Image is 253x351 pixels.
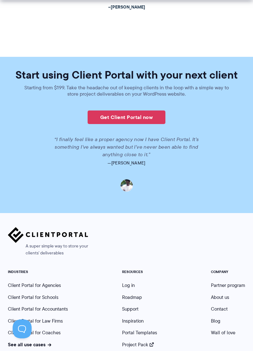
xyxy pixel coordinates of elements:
[35,3,218,11] footer: –[PERSON_NAME]
[122,318,144,324] a: Inspiration
[24,85,229,97] p: Starting from $199. Take the headache out of keeping clients in the loop with a simple way to sto...
[8,318,63,324] a: Client Portal for Law Firms
[5,158,248,167] p: —[PERSON_NAME]
[8,243,88,257] span: A super simple way to store your clients' deliverables
[211,282,245,289] a: Partner program
[8,306,68,312] a: Client Portal for Accountants
[5,69,248,80] h2: Start using Client Portal with your next client
[8,294,59,301] a: Client Portal for Schools
[88,110,165,124] a: Get Client Portal now
[8,270,68,274] h5: INDUSTRIES
[13,319,32,338] iframe: Toggle Customer Support
[122,294,142,301] a: Roadmap
[211,306,228,312] a: Contact
[211,270,245,274] h5: COMPANY
[8,282,61,289] a: Client Portal for Agencies
[211,294,229,301] a: About us
[46,136,207,158] p: “I finally feel like a proper agency now I have Client Portal. It’s something I’ve always wanted ...
[122,329,157,336] a: Portal Templates
[122,282,135,289] a: Log in
[122,270,157,274] h5: RESOURCES
[122,341,154,348] a: Project Pack
[8,341,51,348] a: See all use cases
[211,318,220,324] a: Blog
[122,306,139,312] a: Support
[211,329,235,336] a: Wall of love
[8,329,61,336] a: Client Portal for Coaches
